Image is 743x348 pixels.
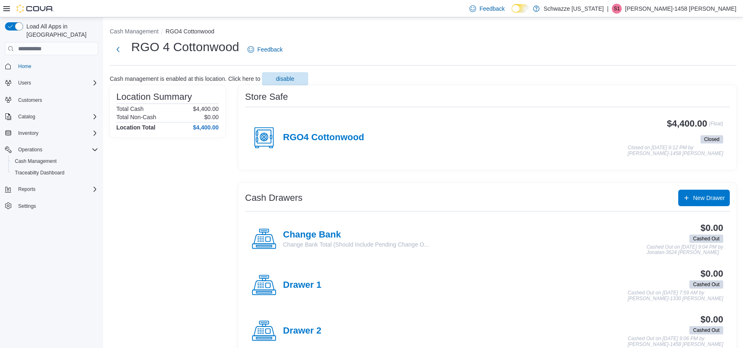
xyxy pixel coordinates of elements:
[646,245,723,256] p: Cashed Out on [DATE] 9:04 PM by Jonatan-3624 [PERSON_NAME]
[18,63,31,70] span: Home
[2,77,101,89] button: Users
[15,184,39,194] button: Reports
[15,158,57,165] span: Cash Management
[116,92,192,102] h3: Location Summary
[15,201,98,211] span: Settings
[15,128,42,138] button: Inventory
[110,41,126,58] button: Next
[12,168,98,178] span: Traceabilty Dashboard
[612,4,622,14] div: Samantha-1458 Matthews
[2,60,101,72] button: Home
[15,94,98,105] span: Customers
[23,22,98,39] span: Load All Apps in [GEOGRAPHIC_DATA]
[110,27,736,37] nav: An example of EuiBreadcrumbs
[8,167,101,179] button: Traceabilty Dashboard
[204,114,219,120] p: $0.00
[283,230,429,240] h4: Change Bank
[15,61,98,71] span: Home
[17,5,54,13] img: Cova
[8,155,101,167] button: Cash Management
[116,106,144,112] h6: Total Cash
[693,194,725,202] span: New Drawer
[15,145,46,155] button: Operations
[245,193,302,203] h3: Cash Drawers
[614,4,620,14] span: S1
[2,94,101,106] button: Customers
[18,146,42,153] span: Operations
[193,124,219,131] h4: $4,400.00
[2,127,101,139] button: Inventory
[701,315,723,324] h3: $0.00
[165,28,214,35] button: RGO4 Cottonwood
[628,290,723,301] p: Cashed Out on [DATE] 7:59 AM by [PERSON_NAME]-1330 [PERSON_NAME]
[689,235,723,243] span: Cashed Out
[2,200,101,212] button: Settings
[689,280,723,289] span: Cashed Out
[5,57,98,233] nav: Complex example
[667,119,708,129] h3: $4,400.00
[283,280,321,291] h4: Drawer 1
[704,136,719,143] span: Closed
[131,39,239,55] h1: RGO 4 Cottonwood
[18,203,36,209] span: Settings
[262,72,308,85] button: disable
[466,0,508,17] a: Feedback
[12,156,98,166] span: Cash Management
[12,168,68,178] a: Traceabilty Dashboard
[18,186,35,193] span: Reports
[245,92,288,102] h3: Store Safe
[512,4,529,13] input: Dark Mode
[15,61,35,71] a: Home
[2,183,101,195] button: Reports
[116,114,156,120] h6: Total Non-Cash
[709,119,723,134] p: (Float)
[15,112,98,122] span: Catalog
[607,4,609,14] p: |
[18,80,31,86] span: Users
[257,45,283,54] span: Feedback
[689,326,723,334] span: Cashed Out
[15,145,98,155] span: Operations
[18,97,42,103] span: Customers
[15,78,98,88] span: Users
[15,169,64,176] span: Traceabilty Dashboard
[693,235,719,242] span: Cashed Out
[15,184,98,194] span: Reports
[693,281,719,288] span: Cashed Out
[693,327,719,334] span: Cashed Out
[116,124,156,131] h4: Location Total
[678,190,730,206] button: New Drawer
[283,326,321,336] h4: Drawer 2
[110,28,158,35] button: Cash Management
[625,4,736,14] p: [PERSON_NAME]-1458 [PERSON_NAME]
[2,144,101,155] button: Operations
[193,106,219,112] p: $4,400.00
[701,223,723,233] h3: $0.00
[276,75,294,83] span: disable
[701,135,723,143] span: Closed
[15,201,39,211] a: Settings
[18,113,35,120] span: Catalog
[15,78,34,88] button: Users
[283,240,429,249] p: Change Bank Total (Should Include Pending Change O...
[15,95,45,105] a: Customers
[15,112,38,122] button: Catalog
[18,130,38,136] span: Inventory
[628,145,723,156] p: Closed on [DATE] 9:12 PM by [PERSON_NAME]-1458 [PERSON_NAME]
[244,41,286,58] a: Feedback
[544,4,604,14] p: Schwazze [US_STATE]
[628,336,723,347] p: Cashed Out on [DATE] 9:06 PM by [PERSON_NAME]-1458 [PERSON_NAME]
[2,111,101,122] button: Catalog
[479,5,505,13] span: Feedback
[110,75,260,82] p: Cash management is enabled at this location. Click here to
[283,132,364,143] h4: RGO4 Cottonwood
[12,156,60,166] a: Cash Management
[15,128,98,138] span: Inventory
[701,269,723,279] h3: $0.00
